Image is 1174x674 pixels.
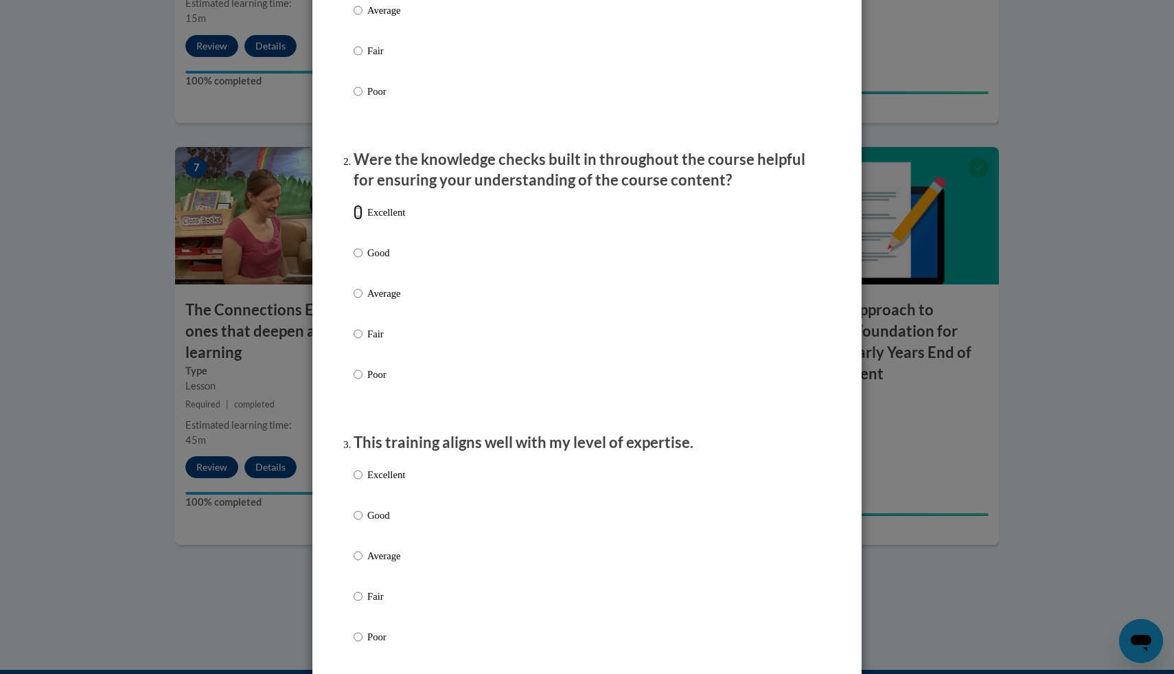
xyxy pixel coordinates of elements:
[354,326,362,341] input: Fair
[354,508,362,523] input: Good
[354,149,820,192] p: Were the knowledge checks built in throughout the course helpful for ensuring your understanding ...
[367,84,405,99] p: Poor
[367,367,405,382] p: Poor
[354,43,362,58] input: Fair
[367,508,405,523] p: Good
[354,432,820,453] p: This training aligns well with my level of expertise.
[367,43,405,58] p: Fair
[367,3,405,18] p: Average
[354,205,362,220] input: Excellent
[367,286,405,301] p: Average
[367,326,405,341] p: Fair
[354,367,362,382] input: Poor
[367,245,405,260] p: Good
[354,84,362,99] input: Poor
[367,548,405,563] p: Average
[367,467,405,482] p: Excellent
[367,205,405,220] p: Excellent
[354,467,362,482] input: Excellent
[354,548,362,563] input: Average
[354,3,362,18] input: Average
[354,589,362,604] input: Fair
[354,286,362,301] input: Average
[367,629,405,644] p: Poor
[354,245,362,260] input: Good
[367,589,405,604] p: Fair
[354,629,362,644] input: Poor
